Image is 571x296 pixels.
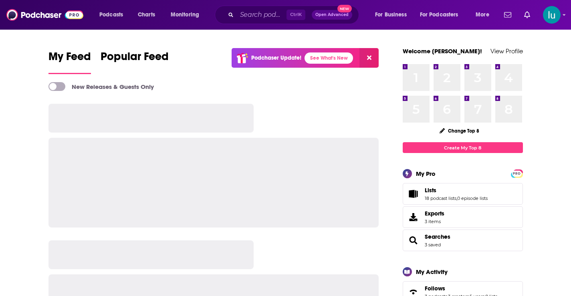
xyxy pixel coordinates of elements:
[512,170,522,176] a: PRO
[222,6,367,24] div: Search podcasts, credits, & more...
[457,195,488,201] a: 0 episode lists
[425,285,445,292] span: Follows
[165,8,210,21] button: open menu
[403,230,523,251] span: Searches
[425,219,444,224] span: 3 items
[476,9,489,20] span: More
[543,6,561,24] button: Show profile menu
[312,10,352,20] button: Open AdvancedNew
[101,50,169,68] span: Popular Feed
[48,50,91,68] span: My Feed
[406,235,422,246] a: Searches
[251,54,301,61] p: Podchaser Update!
[420,9,458,20] span: For Podcasters
[543,6,561,24] img: User Profile
[99,9,123,20] span: Podcasts
[305,52,353,64] a: See What's New
[416,268,448,276] div: My Activity
[403,47,482,55] a: Welcome [PERSON_NAME]!
[406,188,422,199] a: Lists
[415,8,470,21] button: open menu
[521,8,533,22] a: Show notifications dropdown
[425,187,488,194] a: Lists
[94,8,133,21] button: open menu
[287,10,305,20] span: Ctrl K
[512,171,522,177] span: PRO
[403,206,523,228] a: Exports
[369,8,417,21] button: open menu
[425,233,450,240] a: Searches
[435,126,484,136] button: Change Top 8
[237,8,287,21] input: Search podcasts, credits, & more...
[543,6,561,24] span: Logged in as lusodano
[6,7,83,22] img: Podchaser - Follow, Share and Rate Podcasts
[375,9,407,20] span: For Business
[425,242,441,248] a: 3 saved
[171,9,199,20] span: Monitoring
[470,8,499,21] button: open menu
[406,211,422,223] span: Exports
[490,47,523,55] a: View Profile
[425,187,436,194] span: Lists
[425,210,444,217] span: Exports
[315,13,349,17] span: Open Advanced
[403,142,523,153] a: Create My Top 8
[337,5,352,12] span: New
[48,50,91,74] a: My Feed
[101,50,169,74] a: Popular Feed
[133,8,160,21] a: Charts
[48,82,154,91] a: New Releases & Guests Only
[403,183,523,205] span: Lists
[425,195,456,201] a: 18 podcast lists
[416,170,436,177] div: My Pro
[425,285,497,292] a: Follows
[501,8,515,22] a: Show notifications dropdown
[138,9,155,20] span: Charts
